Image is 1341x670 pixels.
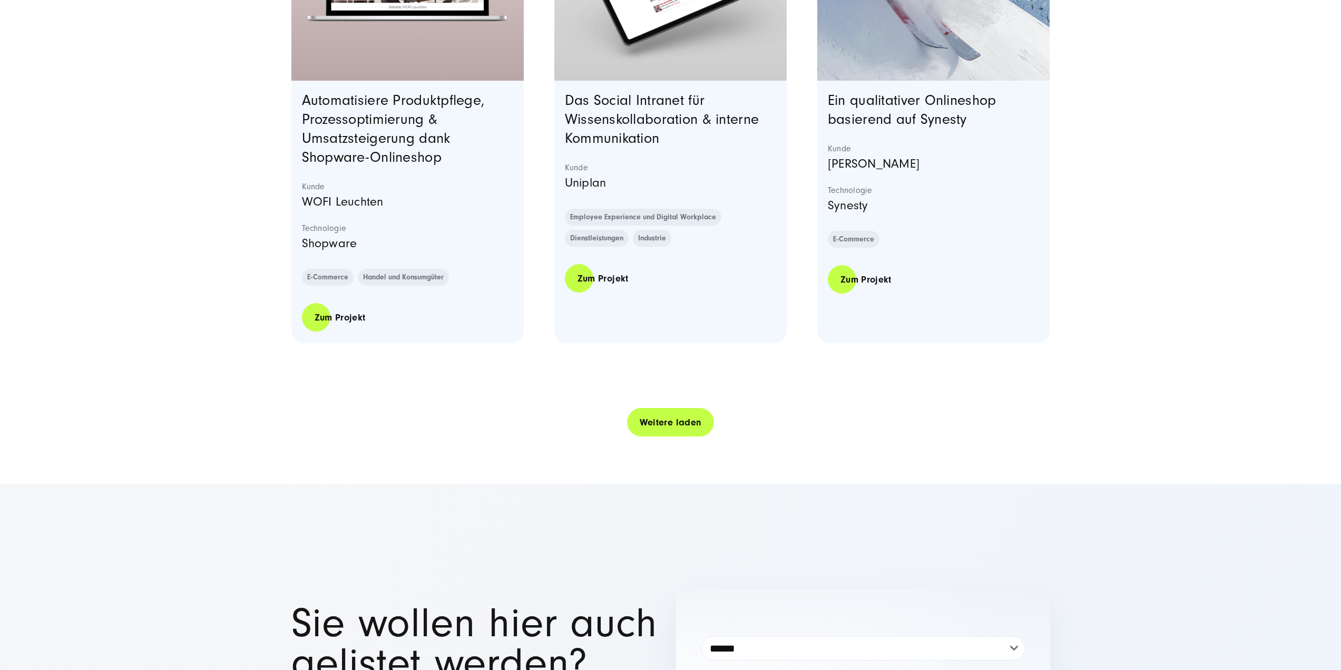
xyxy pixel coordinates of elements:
p: Uniplan [565,173,777,193]
strong: Technologie [828,185,1040,196]
p: Synesty [828,196,1040,216]
strong: Technologie [302,223,514,234]
strong: Kunde [565,162,777,173]
a: Ein qualitativer Onlineshop basierend auf Synesty [828,92,996,128]
a: Automatisiere Produktpflege, Prozessoptimierung & Umsatzsteigerung dank Shopware-Onlineshop [302,92,485,166]
p: WOFI Leuchten [302,192,514,212]
p: Shopware [302,234,514,254]
a: Handel und Konsumgüter [358,269,449,286]
a: Zum Projekt [565,264,641,294]
a: Das Social Intranet für Wissenskollaboration & interne Kommunikation [565,92,759,147]
strong: Kunde [302,181,514,192]
strong: Kunde [828,143,1040,154]
a: E-Commerce [828,231,879,248]
a: Zum Projekt [302,303,378,333]
a: Dienstleistungen [565,230,629,247]
a: Zum Projekt [828,265,904,295]
a: E-Commerce [302,269,354,286]
p: [PERSON_NAME] [828,154,1040,174]
a: Industrie [633,230,671,247]
a: Employee Experience und Digital Workplace [565,209,721,226]
a: Weitere laden [627,407,714,438]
